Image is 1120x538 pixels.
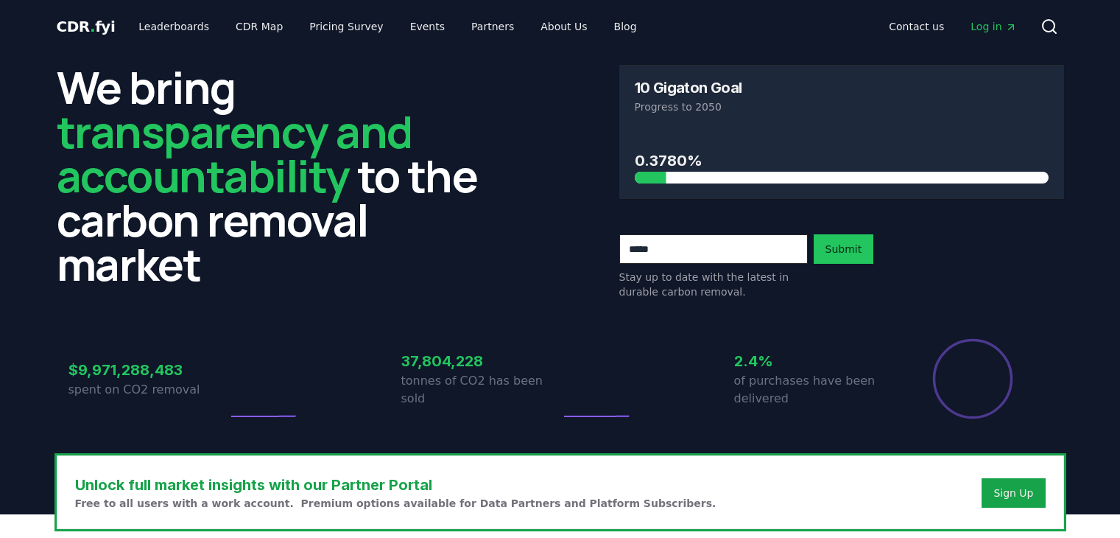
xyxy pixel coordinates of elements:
h3: 0.3780% [635,150,1049,172]
h2: We bring to the carbon removal market [57,65,501,286]
button: Submit [814,234,874,264]
a: Contact us [877,13,956,40]
a: Blog [602,13,649,40]
a: Sign Up [993,486,1033,500]
p: Stay up to date with the latest in durable carbon removal. [619,270,808,299]
button: Sign Up [982,478,1045,508]
h3: Unlock full market insights with our Partner Portal [75,474,716,496]
p: Progress to 2050 [635,99,1049,114]
span: Log in [971,19,1016,34]
p: of purchases have been delivered [734,372,893,408]
span: CDR fyi [57,18,116,35]
p: spent on CO2 removal [68,381,228,399]
a: Log in [959,13,1028,40]
nav: Main [877,13,1028,40]
a: Pricing Survey [297,13,395,40]
span: transparency and accountability [57,101,412,206]
span: . [90,18,95,35]
div: Percentage of sales delivered [931,338,1014,420]
a: Events [398,13,457,40]
a: About Us [529,13,599,40]
h3: $9,971,288,483 [68,359,228,381]
a: CDR.fyi [57,16,116,37]
h3: 37,804,228 [401,350,560,372]
h3: 10 Gigaton Goal [635,80,742,95]
nav: Main [127,13,648,40]
a: CDR Map [224,13,295,40]
a: Partners [459,13,526,40]
p: Free to all users with a work account. Premium options available for Data Partners and Platform S... [75,496,716,511]
a: Leaderboards [127,13,221,40]
h3: 2.4% [734,350,893,372]
p: tonnes of CO2 has been sold [401,372,560,408]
